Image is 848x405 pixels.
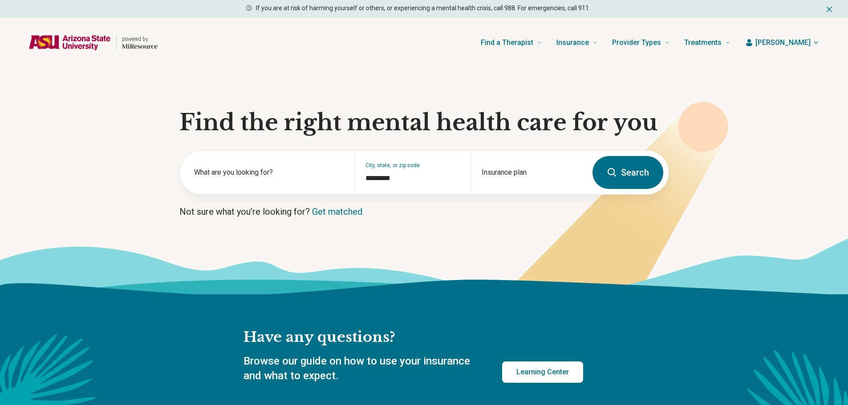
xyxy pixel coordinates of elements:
[502,361,583,383] a: Learning Center
[179,205,669,218] p: Not sure what you’re looking for?
[684,36,722,49] span: Treatments
[243,328,583,347] h2: Have any questions?
[612,25,670,60] a: Provider Types
[122,36,158,43] p: powered by
[179,109,669,136] h1: Find the right mental health care for you
[825,4,834,14] button: Dismiss
[256,4,590,13] p: If you are at risk of harming yourself or others, or experiencing a mental health crisis, call 98...
[612,36,661,49] span: Provider Types
[481,36,533,49] span: Find a Therapist
[194,167,344,178] label: What are you looking for?
[556,36,589,49] span: Insurance
[745,37,820,48] button: [PERSON_NAME]
[312,206,362,217] a: Get matched
[556,25,598,60] a: Insurance
[684,25,730,60] a: Treatments
[28,28,158,57] a: Home page
[755,37,811,48] span: [PERSON_NAME]
[592,156,663,189] button: Search
[243,354,481,384] p: Browse our guide on how to use your insurance and what to expect.
[481,25,542,60] a: Find a Therapist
